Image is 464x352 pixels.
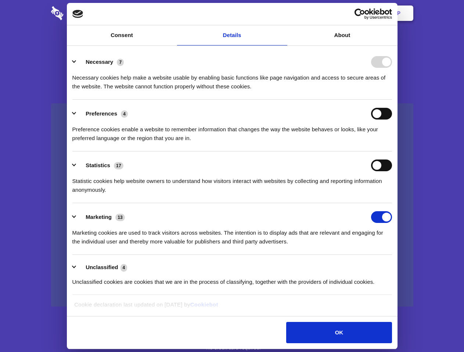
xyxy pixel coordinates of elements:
span: 4 [121,110,128,118]
h1: Eliminate Slack Data Loss. [51,33,413,59]
a: Contact [298,2,332,25]
button: Unclassified (4) [72,263,132,272]
label: Statistics [86,162,110,168]
a: Details [177,25,287,45]
a: Pricing [216,2,248,25]
div: Cookie declaration last updated on [DATE] by [69,300,395,315]
a: Usercentrics Cookiebot - opens in a new window [328,8,392,19]
button: OK [286,322,392,343]
span: 13 [115,214,125,221]
a: Login [333,2,365,25]
label: Necessary [86,59,113,65]
span: 17 [114,162,123,169]
span: 4 [121,264,127,271]
button: Necessary (7) [72,56,129,68]
div: Preference cookies enable a website to remember information that changes the way the website beha... [72,120,392,143]
div: Unclassified cookies are cookies that we are in the process of classifying, together with the pro... [72,272,392,286]
button: Preferences (4) [72,108,133,120]
label: Preferences [86,110,117,117]
img: logo-wordmark-white-trans-d4663122ce5f474addd5e946df7df03e33cb6a1c49d2221995e7729f52c070b2.svg [51,6,114,20]
h4: Auto-redaction of sensitive data, encrypted data sharing and self-destructing private chats. Shar... [51,67,413,91]
a: About [287,25,398,45]
div: Necessary cookies help make a website usable by enabling basic functions like page navigation and... [72,68,392,91]
div: Marketing cookies are used to track visitors across websites. The intention is to display ads tha... [72,223,392,246]
label: Marketing [86,214,112,220]
button: Statistics (17) [72,159,128,171]
div: Statistic cookies help website owners to understand how visitors interact with websites by collec... [72,171,392,194]
span: 7 [117,59,124,66]
a: Consent [67,25,177,45]
iframe: Drift Widget Chat Controller [427,315,455,343]
img: logo [72,10,83,18]
button: Marketing (13) [72,211,130,223]
a: Cookiebot [190,301,218,308]
a: Wistia video thumbnail [51,103,413,307]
